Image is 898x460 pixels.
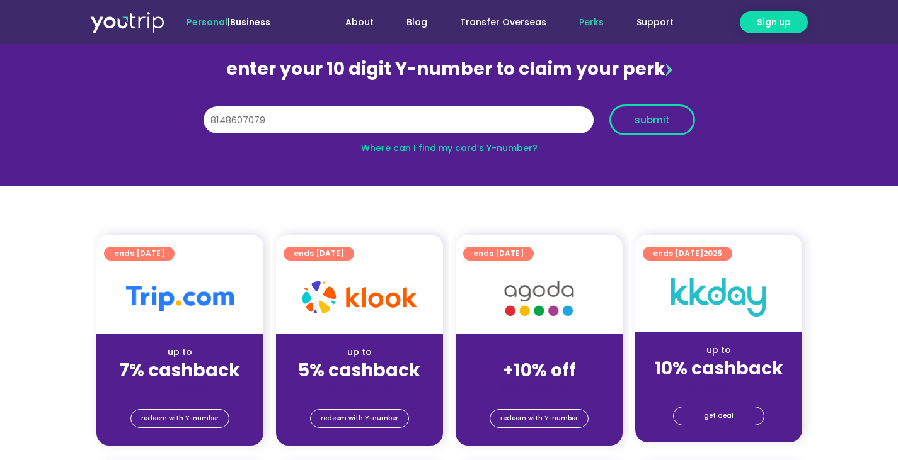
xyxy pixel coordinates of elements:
[635,115,670,125] span: submit
[645,380,792,393] div: (for stays only)
[757,16,791,29] span: Sign up
[104,247,175,261] a: ends [DATE]
[197,53,701,86] div: enter your 10 digit Y-number to claim your perk
[130,409,229,428] a: redeem with Y-number
[298,358,420,383] strong: 5% cashback
[390,11,444,34] a: Blog
[466,382,613,395] div: (for stays only)
[444,11,563,34] a: Transfer Overseas
[106,382,253,395] div: (for stays only)
[204,104,695,145] form: Y Number
[187,16,270,28] span: |
[527,345,551,358] span: up to
[704,407,734,425] span: get deal
[500,410,578,427] span: redeem with Y-number
[294,247,344,261] span: ends [DATE]
[473,247,524,261] span: ends [DATE]
[653,247,722,261] span: ends [DATE]
[321,410,398,427] span: redeem with Y-number
[673,407,764,425] a: get deal
[620,11,690,34] a: Support
[643,247,732,261] a: ends [DATE]2025
[119,358,240,383] strong: 7% cashback
[740,11,808,33] a: Sign up
[114,247,164,261] span: ends [DATE]
[654,356,783,381] strong: 10% cashback
[609,104,695,135] button: submit
[284,247,354,261] a: ends [DATE]
[304,11,690,34] nav: Menu
[106,345,253,359] div: up to
[463,247,534,261] a: ends [DATE]
[361,142,538,154] a: Where can I find my card’s Y-number?
[141,410,219,427] span: redeem with Y-number
[230,16,270,28] a: Business
[310,409,409,428] a: redeem with Y-number
[187,16,227,28] span: Personal
[502,358,576,383] strong: +10% off
[490,409,589,428] a: redeem with Y-number
[286,345,433,359] div: up to
[286,382,433,395] div: (for stays only)
[204,106,594,134] input: 10 digit Y-number (e.g. 8123456789)
[329,11,390,34] a: About
[563,11,620,34] a: Perks
[645,344,792,357] div: up to
[703,248,722,259] span: 2025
